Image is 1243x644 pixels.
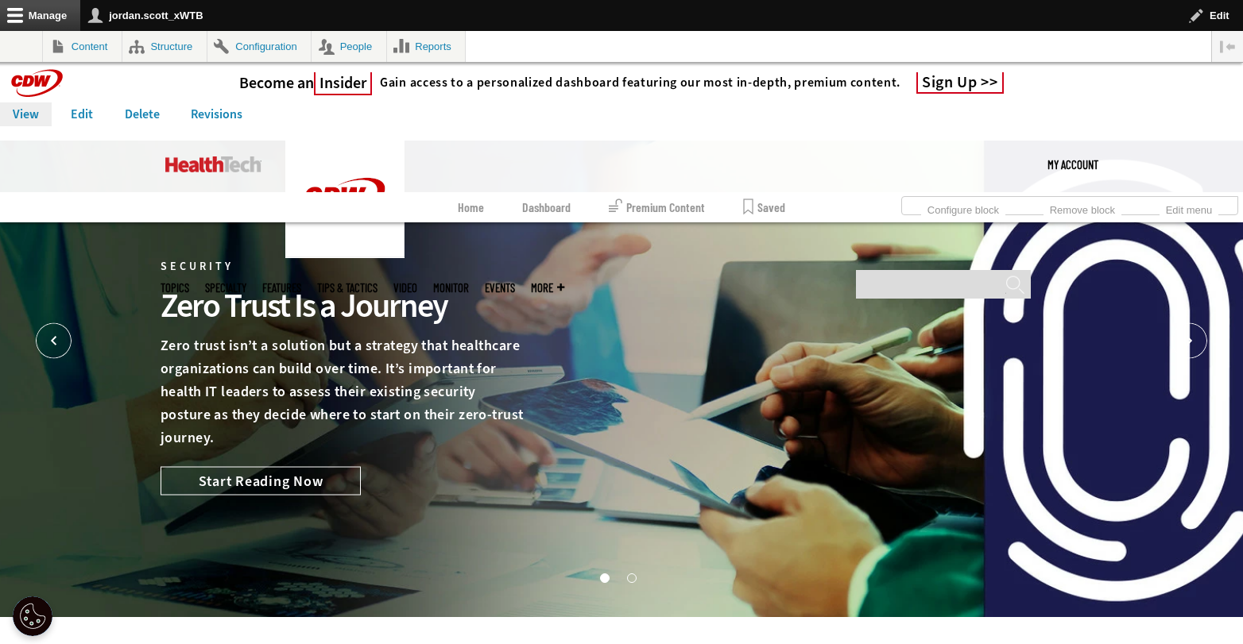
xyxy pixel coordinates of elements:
a: Edit [58,102,106,126]
a: Edit menu [1160,199,1218,217]
a: Revisions [178,102,255,126]
a: Start Reading Now [161,467,361,496]
button: Vertical orientation [1212,31,1243,62]
a: Dashboard [522,192,571,222]
a: Delete [112,102,172,126]
a: Premium Content [609,192,705,222]
a: Structure [122,31,207,62]
span: Topics [161,282,189,294]
a: Remove block [1044,199,1121,217]
a: Configuration [207,31,311,62]
button: Next [1171,323,1207,359]
a: Tips & Tactics [317,282,378,294]
span: Insider [314,72,372,95]
p: Zero trust isn’t a solution but a strategy that healthcare organizations can build over time. It’... [161,334,529,449]
a: My Account [1047,141,1098,188]
a: Gain access to a personalized dashboard featuring our most in-depth, premium content. [372,75,900,91]
a: Content [43,31,122,62]
button: Open Preferences [13,596,52,636]
span: More [531,282,564,294]
a: Become anInsider [239,73,372,93]
div: Zero Trust Is a Journey [161,284,529,327]
img: Home [165,156,261,172]
a: MonITor [433,282,469,294]
a: Events [485,282,515,294]
span: Specialty [205,282,246,294]
button: 1 of 2 [600,573,608,581]
a: Video [393,282,417,294]
a: Features [262,282,301,294]
a: Sign Up [916,72,1004,94]
a: CDW [285,245,405,262]
a: People [312,31,386,62]
h3: Become an [239,73,372,93]
a: Reports [387,31,466,62]
button: Prev [36,323,72,359]
img: Home [285,141,405,258]
div: User menu [1047,141,1098,188]
a: Configure block [921,199,1005,217]
a: Home [458,192,484,222]
button: 2 of 2 [627,573,635,581]
h4: Gain access to a personalized dashboard featuring our most in-depth, premium content. [380,75,900,91]
a: Saved [743,192,785,222]
div: Cookie Settings [13,596,52,636]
